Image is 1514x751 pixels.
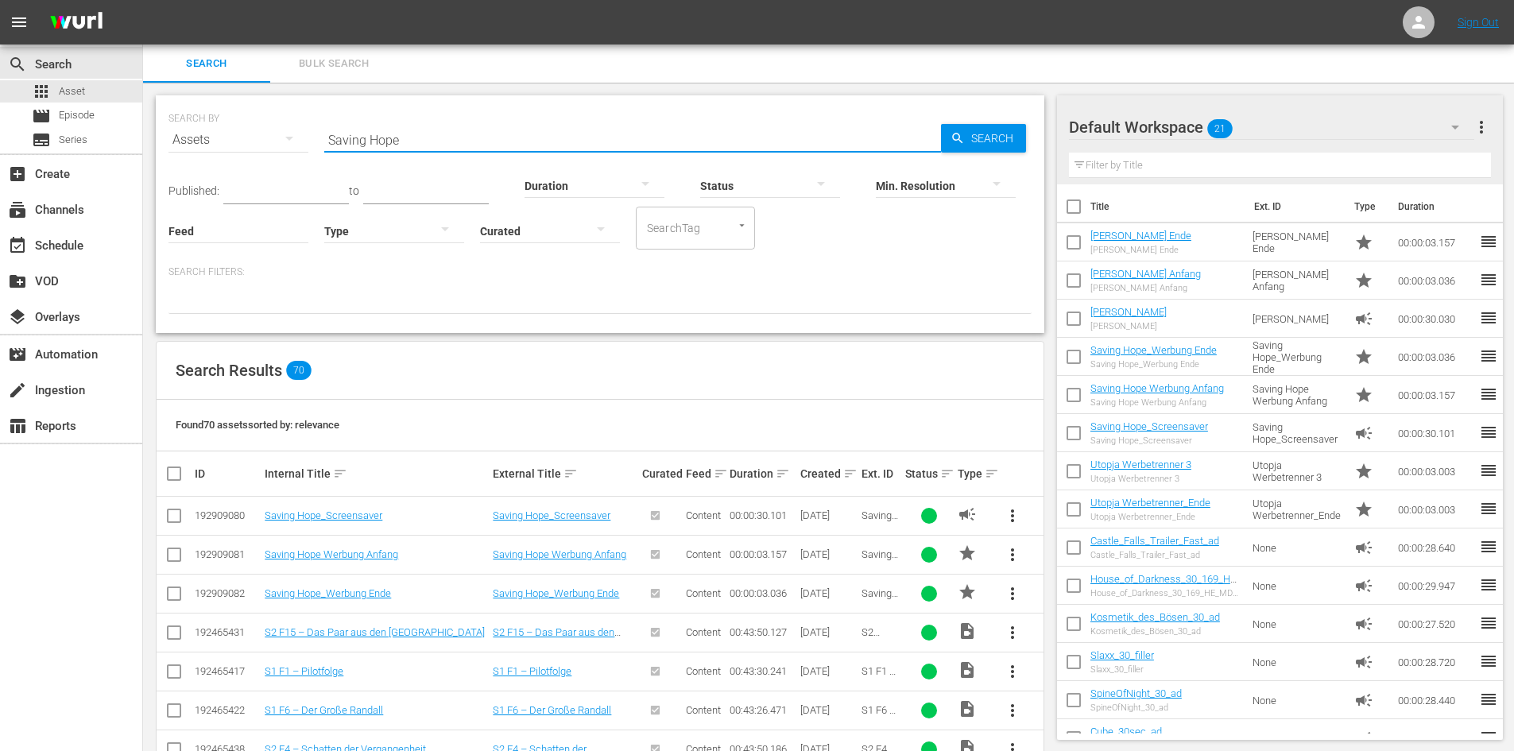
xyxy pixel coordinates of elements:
[734,218,749,233] button: Open
[1090,687,1182,699] a: SpineOfNight_30_ad
[1479,308,1498,327] span: reorder
[1479,232,1498,251] span: reorder
[993,691,1032,730] button: more_vert
[168,184,219,197] span: Published:
[1003,506,1022,525] span: more_vert
[1458,16,1499,29] a: Sign Out
[730,548,795,560] div: 00:00:03.157
[1354,691,1373,710] span: Ad
[993,497,1032,535] button: more_vert
[1090,382,1224,394] a: Saving Hope Werbung Anfang
[563,466,578,481] span: sort
[1392,261,1479,300] td: 00:00:03.036
[1003,701,1022,720] span: more_vert
[8,308,27,327] span: Overlays
[1354,385,1373,405] span: Promo
[958,583,977,602] span: PROMO
[1479,652,1498,671] span: reorder
[1246,414,1348,452] td: Saving Hope_Screensaver
[1090,459,1191,470] a: Utopja Werbetrenner 3
[1246,452,1348,490] td: Utopja Werbetrenner 3
[1388,184,1484,229] th: Duration
[1090,283,1201,293] div: [PERSON_NAME] Anfang
[1392,490,1479,528] td: 00:00:03.003
[1392,452,1479,490] td: 00:00:03.003
[1354,309,1373,328] span: Ad
[1354,347,1373,366] span: Promo
[862,587,900,635] span: Saving Hope_Werbung Ende
[265,548,398,560] a: Saving Hope Werbung Anfang
[776,466,790,481] span: sort
[1090,245,1191,255] div: [PERSON_NAME] Ende
[1090,436,1208,446] div: Saving Hope_Screensaver
[493,464,637,483] div: External Title
[8,416,27,436] span: Reports
[38,4,114,41] img: ans4CAIJ8jUAAAAAAAAAAAAAAAAAAAAAAAAgQb4GAAAAAAAAAAAAAAAAAAAAAAAAJMjXAAAAAAAAAAAAAAAAAAAAAAAAgAT5G...
[1479,537,1498,556] span: reorder
[1090,306,1167,318] a: [PERSON_NAME]
[993,614,1032,652] button: more_vert
[686,587,721,599] span: Content
[958,621,977,641] span: Video
[1090,512,1210,522] div: Utopja Werbetrenner_Ende
[1392,567,1479,605] td: 00:00:29.947
[1392,223,1479,261] td: 00:00:03.157
[1090,550,1219,560] div: Castle_Falls_Trailer_Fast_ad
[958,544,977,563] span: PROMO
[1246,681,1348,719] td: None
[493,626,621,650] a: S2 F15 – Das Paar aus den [GEOGRAPHIC_DATA]
[1479,614,1498,633] span: reorder
[730,509,795,521] div: 00:00:30.101
[1090,535,1219,547] a: Castle_Falls_Trailer_Fast_ad
[958,699,977,718] span: Video
[958,464,988,483] div: Type
[59,132,87,148] span: Series
[1479,346,1498,366] span: reorder
[1003,545,1022,564] span: more_vert
[1345,184,1388,229] th: Type
[800,626,857,638] div: [DATE]
[1207,112,1233,145] span: 21
[1003,584,1022,603] span: more_vert
[993,575,1032,613] button: more_vert
[1090,573,1237,597] a: House_of_Darkness_30_169_HE_MD_Ad
[1090,397,1224,408] div: Saving Hope Werbung Anfang
[1090,649,1154,661] a: Slaxx_30_filler
[493,587,619,599] a: Saving Hope_Werbung Ende
[265,587,391,599] a: Saving Hope_Werbung Ende
[843,466,858,481] span: sort
[958,660,977,679] span: Video
[1090,268,1201,280] a: [PERSON_NAME] Anfang
[32,106,51,126] span: Episode
[59,83,85,99] span: Asset
[176,419,339,431] span: Found 70 assets sorted by: relevance
[1090,184,1245,229] th: Title
[1090,321,1167,331] div: [PERSON_NAME]
[642,467,681,480] div: Curated
[1479,385,1498,404] span: reorder
[958,505,977,524] span: AD
[1354,233,1373,252] span: Promo
[8,200,27,219] span: Channels
[265,665,343,677] a: S1 F1 – Pilotfolge
[965,124,1026,153] span: Search
[714,466,728,481] span: sort
[8,345,27,364] span: Automation
[1354,271,1373,290] span: Promo
[1246,376,1348,414] td: Saving Hope Werbung Anfang
[1392,643,1479,681] td: 00:00:28.720
[1479,499,1498,518] span: reorder
[862,467,900,480] div: Ext. ID
[195,548,260,560] div: 192909081
[10,13,29,32] span: menu
[32,82,51,101] span: Asset
[1392,528,1479,567] td: 00:00:28.640
[1479,728,1498,747] span: reorder
[1090,703,1182,713] div: SpineOfNight_30_ad
[905,464,953,483] div: Status
[1472,108,1491,146] button: more_vert
[1479,461,1498,480] span: reorder
[1354,424,1373,443] span: Ad
[985,466,999,481] span: sort
[686,626,721,638] span: Content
